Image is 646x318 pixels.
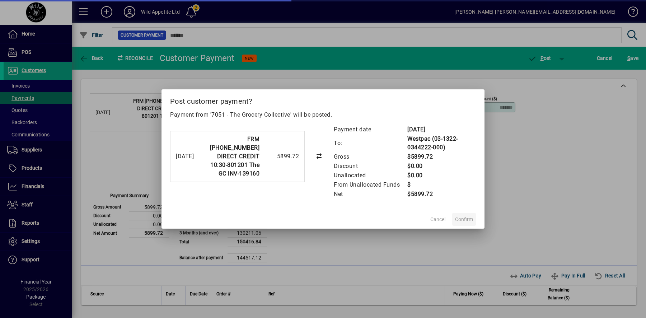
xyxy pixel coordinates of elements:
td: $5899.72 [407,190,476,199]
td: Unallocated [333,171,407,180]
td: Net [333,190,407,199]
td: Payment date [333,125,407,134]
td: $0.00 [407,162,476,171]
strong: FRM [PHONE_NUMBER] DIRECT CREDIT 10:30-801201 The GC INV-139160 [210,136,259,177]
h2: Post customer payment? [161,89,484,110]
td: [DATE] [407,125,476,134]
td: Gross [333,152,407,162]
td: $ [407,180,476,190]
div: [DATE] [176,152,197,161]
td: To: [333,134,407,152]
td: $5899.72 [407,152,476,162]
td: Discount [333,162,407,171]
td: Westpac (03-1322-0344222-000) [407,134,476,152]
p: Payment from '7051 - The Grocery Collective' will be posted. [170,111,476,119]
td: From Unallocated Funds [333,180,407,190]
td: $0.00 [407,171,476,180]
div: 5899.72 [263,152,299,161]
